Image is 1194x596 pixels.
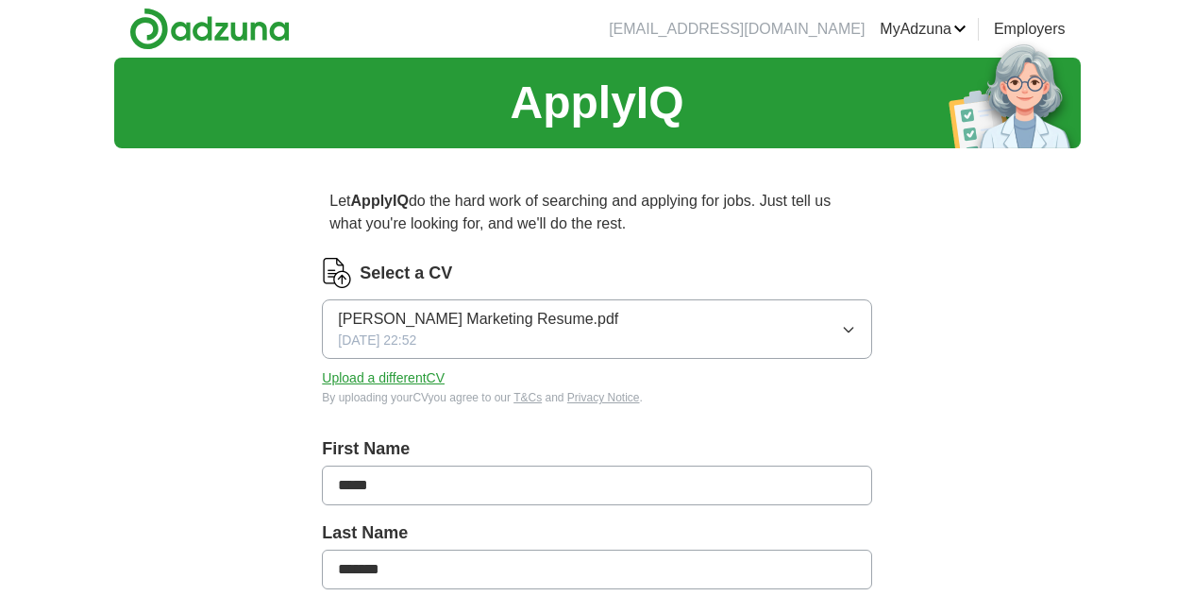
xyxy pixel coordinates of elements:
button: [PERSON_NAME] Marketing Resume.pdf[DATE] 22:52 [322,299,871,359]
img: Adzuna logo [129,8,290,50]
label: Last Name [322,520,871,546]
label: First Name [322,436,871,462]
p: Let do the hard work of searching and applying for jobs. Just tell us what you're looking for, an... [322,182,871,243]
a: MyAdzuna [880,18,967,41]
a: T&Cs [513,391,542,404]
div: By uploading your CV you agree to our and . [322,389,871,406]
button: Upload a differentCV [322,368,445,388]
strong: ApplyIQ [351,193,409,209]
a: Employers [994,18,1066,41]
span: [PERSON_NAME] Marketing Resume.pdf [338,308,618,331]
label: Select a CV [360,261,452,286]
img: CV Icon [322,258,352,288]
span: [DATE] 22:52 [338,331,416,350]
h1: ApplyIQ [510,69,683,137]
a: Privacy Notice [567,391,640,404]
li: [EMAIL_ADDRESS][DOMAIN_NAME] [609,18,865,41]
